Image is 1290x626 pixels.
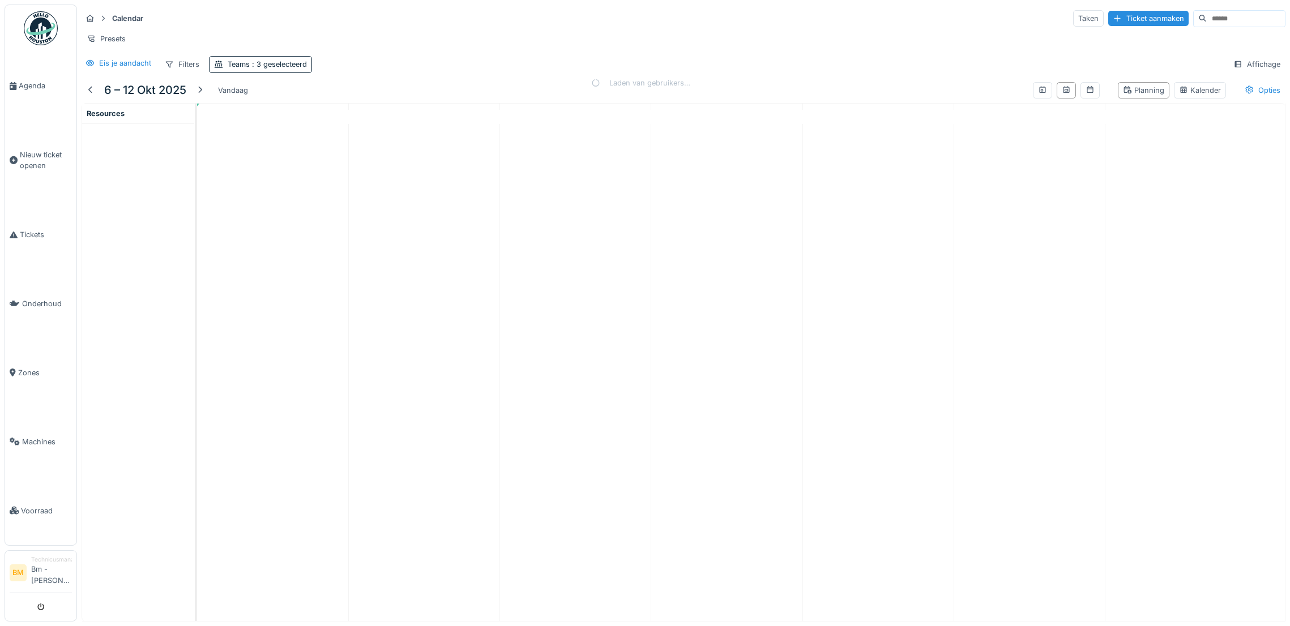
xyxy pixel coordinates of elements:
a: BM TechnicusmanagerBm - [PERSON_NAME] [10,555,72,593]
a: Zones [5,338,76,408]
a: 8 oktober 2025 [559,106,592,121]
a: 12 oktober 2025 [1164,106,1198,121]
li: BM [10,564,27,581]
span: Agenda [19,80,72,91]
a: Onderhoud [5,269,76,338]
span: Zones [18,367,72,378]
div: Laden van gebruikers… [591,78,690,88]
a: 11 oktober 2025 [1014,106,1045,121]
div: Planning [1123,85,1164,96]
span: : 3 geselecteerd [250,60,307,68]
a: 9 oktober 2025 [711,106,742,121]
div: Ticket aanmaken [1108,11,1189,26]
div: Kalender [1179,85,1221,96]
div: Vandaag [213,83,253,98]
div: Taken [1073,10,1104,27]
div: Technicusmanager [31,555,72,564]
span: Voorraad [21,505,72,516]
a: 10 oktober 2025 [862,106,894,121]
a: 7 oktober 2025 [410,106,438,121]
li: Bm - [PERSON_NAME] [31,555,72,590]
div: Presets [82,31,131,47]
img: Badge_color-CXgf-gQk.svg [24,11,58,45]
a: Machines [5,407,76,476]
div: Filters [160,56,204,72]
a: Voorraad [5,476,76,545]
div: Opties [1240,82,1285,98]
strong: Calendar [108,13,148,24]
span: Onderhoud [22,298,72,309]
div: Affichage [1228,56,1285,72]
h5: 6 – 12 okt 2025 [104,83,186,97]
span: Machines [22,436,72,447]
span: Nieuw ticket openen [20,149,72,171]
a: 6 oktober 2025 [256,106,289,121]
span: Tickets [20,229,72,240]
a: Nieuw ticket openen [5,121,76,200]
a: Agenda [5,52,76,121]
span: Resources [87,109,125,118]
a: Tickets [5,200,76,269]
div: Eis je aandacht [99,58,151,68]
div: Teams [228,59,307,70]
